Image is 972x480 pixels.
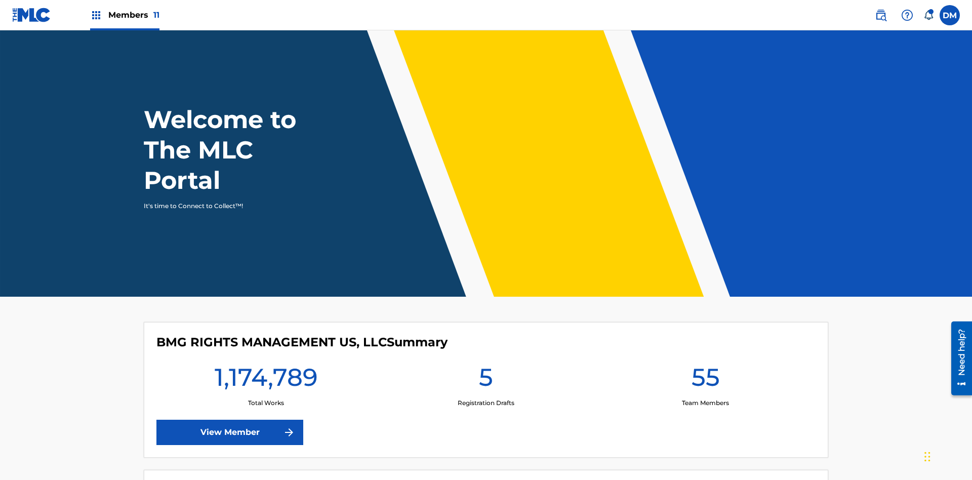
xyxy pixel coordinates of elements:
img: help [901,9,913,21]
iframe: Resource Center [944,317,972,401]
p: Total Works [248,398,284,408]
span: Members [108,9,159,21]
p: It's time to Connect to Collect™! [144,202,319,211]
a: Public Search [871,5,891,25]
a: View Member [156,420,303,445]
p: Registration Drafts [458,398,514,408]
h1: Welcome to The MLC Portal [144,104,333,195]
div: Drag [924,442,930,472]
div: User Menu [940,5,960,25]
img: Top Rightsholders [90,9,102,21]
img: f7272a7cc735f4ea7f67.svg [283,426,295,438]
p: Team Members [682,398,729,408]
span: 11 [153,10,159,20]
img: MLC Logo [12,8,51,22]
img: search [875,9,887,21]
div: Notifications [923,10,934,20]
h1: 5 [479,362,493,398]
h1: 55 [692,362,720,398]
h1: 1,174,789 [215,362,318,398]
div: Help [897,5,917,25]
iframe: Chat Widget [921,431,972,480]
h4: BMG RIGHTS MANAGEMENT US, LLC [156,335,448,350]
